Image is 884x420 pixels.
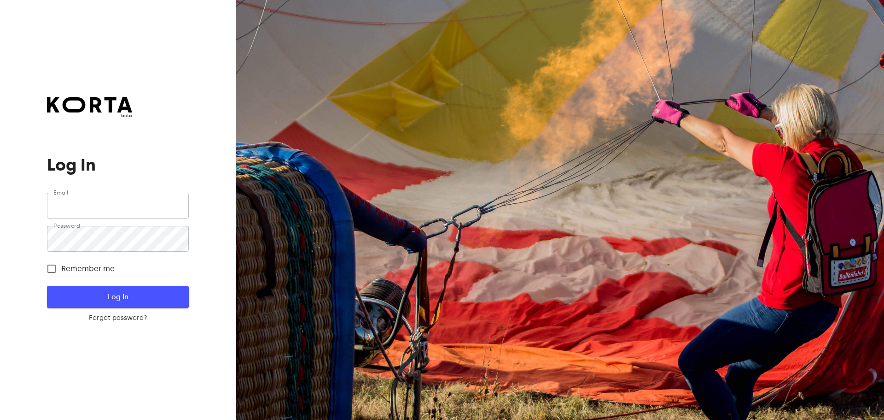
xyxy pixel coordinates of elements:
[47,286,188,308] button: Log In
[62,291,174,303] span: Log In
[61,263,115,274] span: Remember me
[47,97,132,112] img: Korta
[47,314,188,323] a: Forgot password?
[47,97,132,119] a: beta
[47,156,188,174] h1: Log In
[47,112,132,119] span: beta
